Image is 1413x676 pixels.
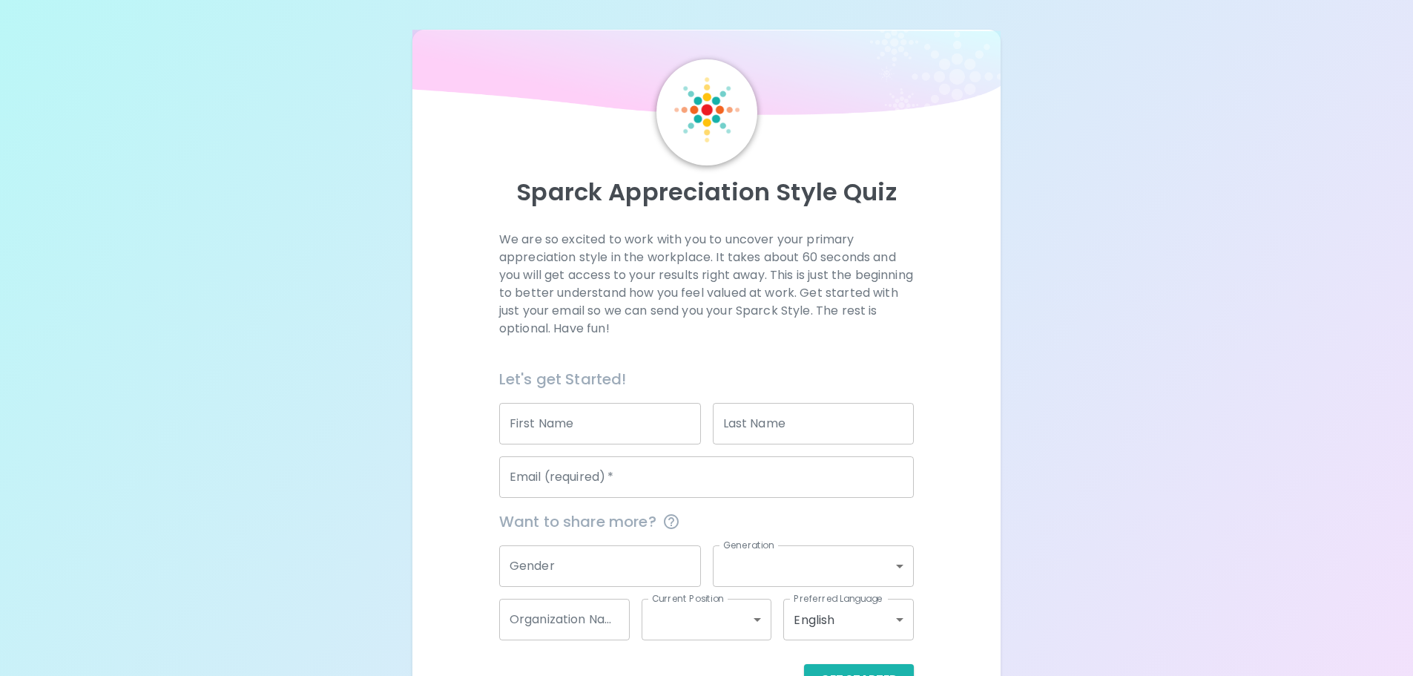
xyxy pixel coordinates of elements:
[499,510,914,534] span: Want to share more?
[794,592,883,605] label: Preferred Language
[412,30,1001,122] img: wave
[430,177,984,207] p: Sparck Appreciation Style Quiz
[674,77,740,142] img: Sparck Logo
[783,599,914,640] div: English
[499,231,914,338] p: We are so excited to work with you to uncover your primary appreciation style in the workplace. I...
[662,513,680,531] svg: This information is completely confidential and only used for aggregated appreciation studies at ...
[723,539,774,551] label: Generation
[652,592,724,605] label: Current Position
[499,367,914,391] h6: Let's get Started!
